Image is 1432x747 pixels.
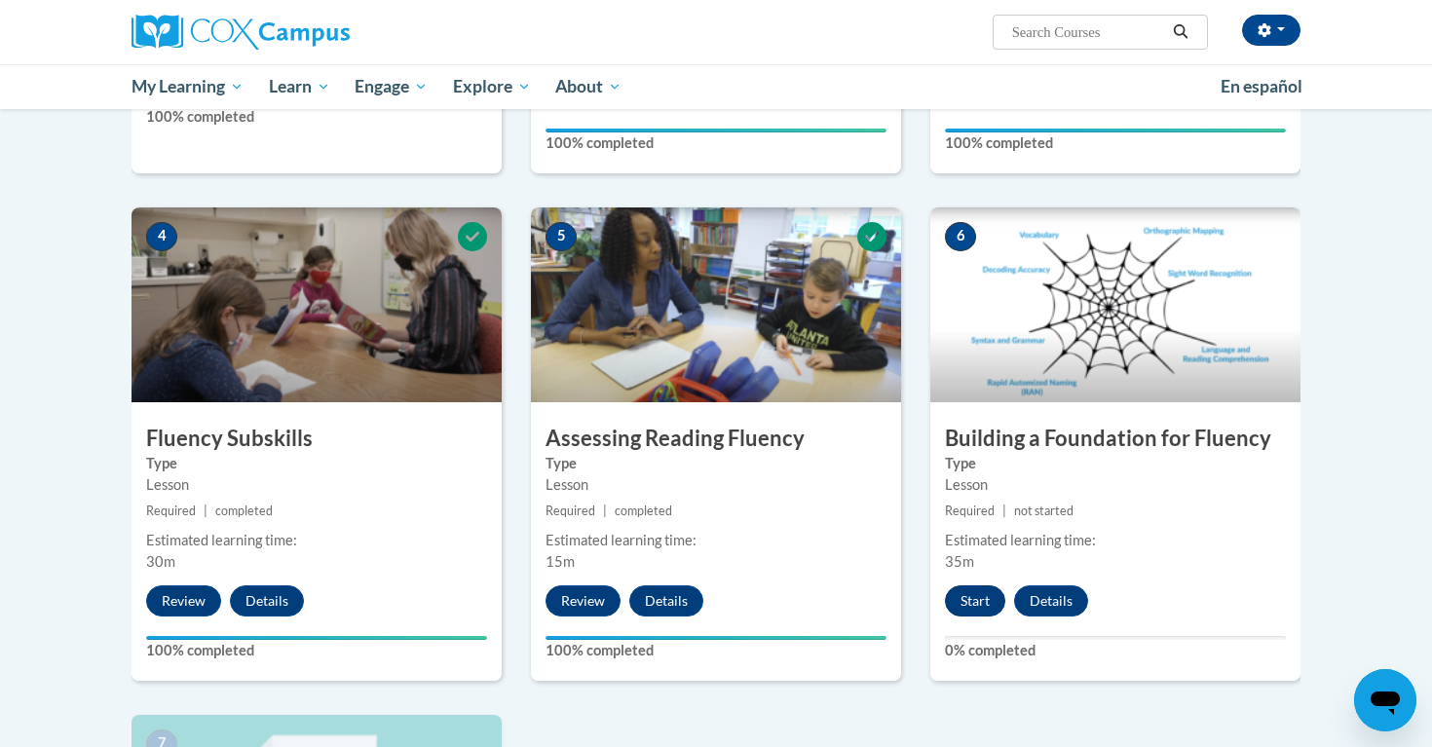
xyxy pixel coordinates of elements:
img: Course Image [531,207,901,402]
span: | [1002,504,1006,518]
button: Search [1166,20,1195,44]
button: Review [146,585,221,616]
button: Details [629,585,703,616]
span: 35m [945,553,974,570]
button: Details [1014,585,1088,616]
div: Your progress [945,129,1286,132]
div: Lesson [146,474,487,496]
label: 100% completed [546,132,886,154]
button: Start [945,585,1005,616]
span: completed [215,504,273,518]
h3: Assessing Reading Fluency [531,424,901,454]
div: Estimated learning time: [945,530,1286,551]
span: Required [546,504,595,518]
button: Review [546,585,621,616]
span: completed [615,504,672,518]
a: My Learning [119,64,256,109]
label: 100% completed [146,106,487,128]
a: Explore [440,64,544,109]
a: En español [1208,66,1315,107]
div: Your progress [546,129,886,132]
a: Learn [256,64,343,109]
div: Main menu [102,64,1330,109]
label: 100% completed [945,132,1286,154]
button: Account Settings [1242,15,1300,46]
span: Engage [355,75,428,98]
div: Your progress [146,636,487,640]
a: About [544,64,635,109]
label: Type [546,453,886,474]
button: Details [230,585,304,616]
span: 5 [546,222,577,251]
span: Learn [269,75,330,98]
div: Lesson [945,474,1286,496]
h3: Building a Foundation for Fluency [930,424,1300,454]
div: Lesson [546,474,886,496]
label: Type [945,453,1286,474]
span: | [603,504,607,518]
img: Course Image [132,207,502,402]
span: En español [1221,76,1302,96]
a: Cox Campus [132,15,502,50]
span: Required [945,504,995,518]
label: 0% completed [945,640,1286,661]
div: Estimated learning time: [546,530,886,551]
img: Cox Campus [132,15,350,50]
label: Type [146,453,487,474]
span: not started [1014,504,1074,518]
span: 30m [146,553,175,570]
input: Search Courses [1010,20,1166,44]
iframe: Button to launch messaging window [1354,669,1416,731]
span: | [204,504,207,518]
span: My Learning [132,75,244,98]
span: 6 [945,222,976,251]
label: 100% completed [146,640,487,661]
span: 4 [146,222,177,251]
div: Estimated learning time: [146,530,487,551]
img: Course Image [930,207,1300,402]
span: Explore [453,75,531,98]
div: Your progress [546,636,886,640]
a: Engage [342,64,440,109]
span: 15m [546,553,575,570]
span: About [555,75,622,98]
h3: Fluency Subskills [132,424,502,454]
label: 100% completed [546,640,886,661]
span: Required [146,504,196,518]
